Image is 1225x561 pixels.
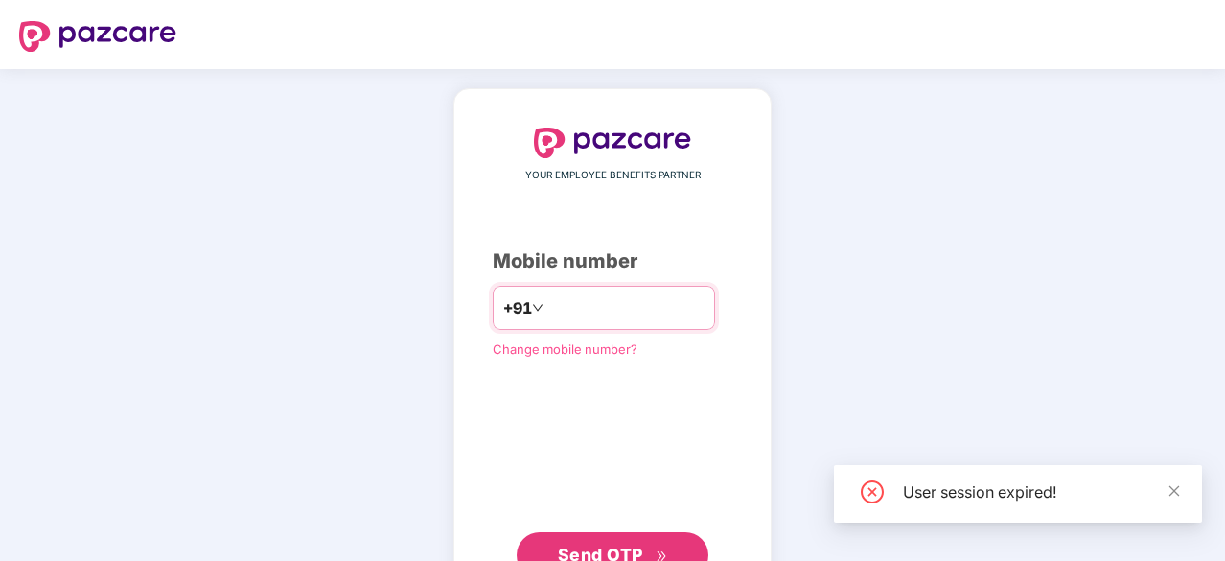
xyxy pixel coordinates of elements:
a: Change mobile number? [493,341,637,357]
span: YOUR EMPLOYEE BENEFITS PARTNER [525,168,701,183]
span: close-circle [861,480,884,503]
span: down [532,302,543,314]
span: +91 [503,296,532,320]
div: Mobile number [493,246,732,276]
span: close [1167,484,1181,498]
div: User session expired! [903,480,1179,503]
img: logo [19,21,176,52]
img: logo [534,128,691,158]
